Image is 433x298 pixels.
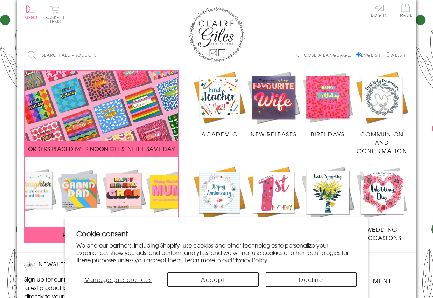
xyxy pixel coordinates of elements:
span: Birthdays [311,130,344,138]
span: FREE P&P ON ALL UK ORDERS [63,231,140,239]
span: Academic [201,130,237,138]
button: Menu [24,5,38,19]
span: New Releases [251,130,296,138]
input: Welsh [386,52,390,57]
a: Age Cards [246,165,301,233]
a: New Releases [246,70,301,138]
span: Manage preferences [84,275,152,284]
button: Basket0 items [45,6,64,23]
h2: Newsletter [24,260,143,270]
a: Sympathy [301,165,355,233]
span: Menu [24,14,38,20]
a: Anniversary [193,165,247,233]
p: We and our partners, including Shopify, use cookies and other technologies to personalize your ex... [76,242,357,263]
span: Trade [398,4,413,17]
a: Birthdays [301,70,355,138]
p: Choose a language: [296,52,355,58]
span: Communion and Confirmation [357,130,407,155]
img: Claire Giles Greetings Cards [189,7,245,62]
h2: Cookie consent [76,229,357,238]
button: Decline [266,272,357,287]
span: 0 items [48,14,64,25]
a: Academic [193,70,247,138]
a: Trade [398,4,413,19]
button: Manage preferences [76,272,160,287]
a: Wedding Occasions [355,165,409,242]
span: ORDERS PLACED BY 12 NOON GET SENT THE SAME DAY [28,144,175,153]
label: English [356,52,384,58]
button: Accept [167,272,259,287]
input: English [356,52,361,57]
span: Wedding Occasions [362,225,401,242]
a: Communion and Confirmation [355,70,409,155]
label: Welsh [386,52,406,58]
a: Log In [371,4,388,17]
a: Privacy Policy [231,256,267,264]
input: Search all products [24,47,147,63]
input: Search [140,47,147,63]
